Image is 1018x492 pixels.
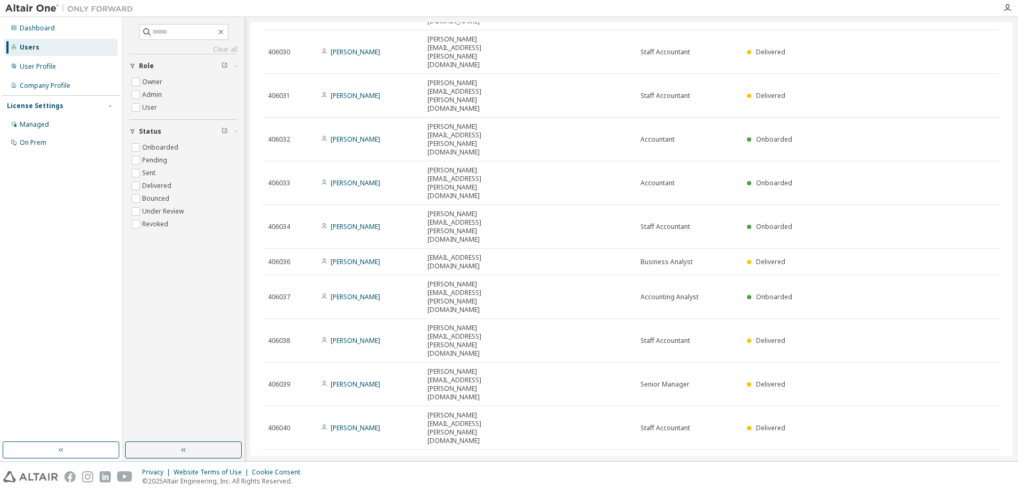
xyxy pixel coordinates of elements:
[641,48,690,56] span: Staff Accountant
[641,337,690,345] span: Staff Accountant
[142,101,159,114] label: User
[20,120,49,129] div: Managed
[64,471,76,482] img: facebook.svg
[268,293,290,301] span: 406037
[331,222,380,231] a: [PERSON_NAME]
[142,141,180,154] label: Onboarded
[252,468,307,477] div: Cookie Consent
[268,337,290,345] span: 406038
[142,218,170,231] label: Revoked
[428,280,524,314] span: [PERSON_NAME][EMAIL_ADDRESS][PERSON_NAME][DOMAIN_NAME]
[142,167,158,179] label: Sent
[428,79,524,113] span: [PERSON_NAME][EMAIL_ADDRESS][PERSON_NAME][DOMAIN_NAME]
[117,471,133,482] img: youtube.svg
[756,292,792,301] span: Onboarded
[7,102,63,110] div: License Settings
[268,179,290,187] span: 406033
[756,222,792,231] span: Onboarded
[428,166,524,200] span: [PERSON_NAME][EMAIL_ADDRESS][PERSON_NAME][DOMAIN_NAME]
[20,81,70,90] div: Company Profile
[428,253,524,270] span: [EMAIL_ADDRESS][DOMAIN_NAME]
[756,423,785,432] span: Delivered
[428,411,524,445] span: [PERSON_NAME][EMAIL_ADDRESS][PERSON_NAME][DOMAIN_NAME]
[641,293,699,301] span: Accounting Analyst
[428,367,524,401] span: [PERSON_NAME][EMAIL_ADDRESS][PERSON_NAME][DOMAIN_NAME]
[268,135,290,144] span: 406032
[142,192,171,205] label: Bounced
[20,62,56,71] div: User Profile
[641,258,693,266] span: Business Analyst
[221,127,228,136] span: Clear filter
[641,223,690,231] span: Staff Accountant
[20,138,46,147] div: On Prem
[142,76,165,88] label: Owner
[129,120,237,143] button: Status
[331,257,380,266] a: [PERSON_NAME]
[331,292,380,301] a: [PERSON_NAME]
[756,336,785,345] span: Delivered
[641,92,690,100] span: Staff Accountant
[268,223,290,231] span: 406034
[20,43,39,52] div: Users
[331,336,380,345] a: [PERSON_NAME]
[268,380,290,389] span: 406039
[756,135,792,144] span: Onboarded
[82,471,93,482] img: instagram.svg
[756,178,792,187] span: Onboarded
[129,54,237,78] button: Role
[142,468,174,477] div: Privacy
[428,35,524,69] span: [PERSON_NAME][EMAIL_ADDRESS][PERSON_NAME][DOMAIN_NAME]
[3,471,58,482] img: altair_logo.svg
[331,91,380,100] a: [PERSON_NAME]
[428,324,524,358] span: [PERSON_NAME][EMAIL_ADDRESS][PERSON_NAME][DOMAIN_NAME]
[20,24,55,32] div: Dashboard
[331,380,380,389] a: [PERSON_NAME]
[142,154,169,167] label: Pending
[100,471,111,482] img: linkedin.svg
[142,477,307,486] p: © 2025 Altair Engineering, Inc. All Rights Reserved.
[428,210,524,244] span: [PERSON_NAME][EMAIL_ADDRESS][PERSON_NAME][DOMAIN_NAME]
[641,424,690,432] span: Staff Accountant
[428,455,524,480] span: [PERSON_NAME][EMAIL_ADDRESS][DOMAIN_NAME]
[268,424,290,432] span: 406040
[139,127,161,136] span: Status
[221,62,228,70] span: Clear filter
[129,45,237,54] a: Clear all
[756,47,785,56] span: Delivered
[641,179,675,187] span: Accountant
[268,258,290,266] span: 406036
[142,205,186,218] label: Under Review
[756,380,785,389] span: Delivered
[331,423,380,432] a: [PERSON_NAME]
[428,122,524,157] span: [PERSON_NAME][EMAIL_ADDRESS][PERSON_NAME][DOMAIN_NAME]
[756,257,785,266] span: Delivered
[142,179,174,192] label: Delivered
[174,468,252,477] div: Website Terms of Use
[331,135,380,144] a: [PERSON_NAME]
[641,380,689,389] span: Senior Manager
[142,88,164,101] label: Admin
[331,178,380,187] a: [PERSON_NAME]
[641,135,675,144] span: Accountant
[139,62,154,70] span: Role
[756,91,785,100] span: Delivered
[331,47,380,56] a: [PERSON_NAME]
[268,92,290,100] span: 406031
[268,48,290,56] span: 406030
[5,3,138,14] img: Altair One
